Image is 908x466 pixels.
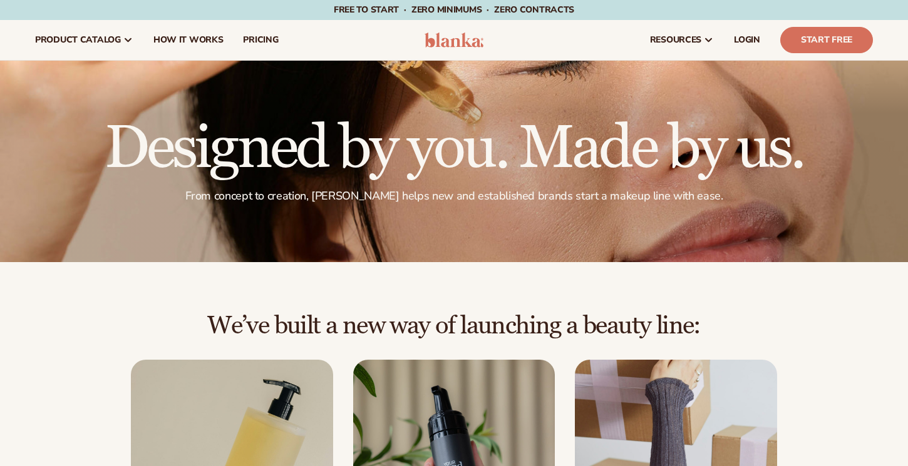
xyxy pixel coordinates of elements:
[425,33,484,48] img: logo
[105,189,804,203] p: From concept to creation, [PERSON_NAME] helps new and established brands start a makeup line with...
[640,20,724,60] a: resources
[734,35,760,45] span: LOGIN
[780,27,873,53] a: Start Free
[233,20,288,60] a: pricing
[35,35,121,45] span: product catalog
[35,312,873,340] h2: We’ve built a new way of launching a beauty line:
[25,20,143,60] a: product catalog
[724,20,770,60] a: LOGIN
[650,35,701,45] span: resources
[153,35,224,45] span: How It Works
[243,35,278,45] span: pricing
[334,4,574,16] span: Free to start · ZERO minimums · ZERO contracts
[143,20,234,60] a: How It Works
[105,119,804,179] h1: Designed by you. Made by us.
